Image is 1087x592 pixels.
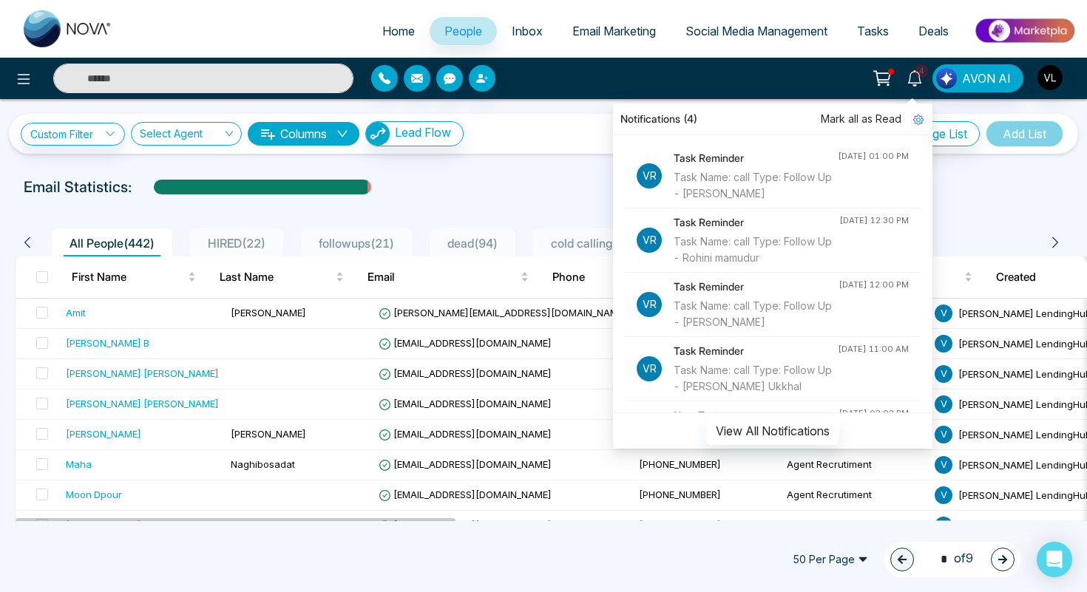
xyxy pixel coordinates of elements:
[781,511,929,541] td: Agent Recrutiment
[545,236,642,251] span: cold calling ( 60 )
[706,423,839,436] a: View All Notifications
[674,407,839,423] h4: New Text
[368,17,430,45] a: Home
[66,396,219,411] div: [PERSON_NAME] [PERSON_NAME]
[781,450,929,480] td: Agent Recrutiment
[512,24,543,38] span: Inbox
[24,176,132,198] p: Email Statistics:
[497,17,558,45] a: Inbox
[904,17,964,45] a: Deals
[379,307,627,319] span: [PERSON_NAME][EMAIL_ADDRESS][DOMAIN_NAME]
[552,268,666,286] span: Phone
[639,519,721,531] span: [PHONE_NUMBER]
[368,268,518,286] span: Email
[395,125,451,140] span: Lead Flow
[359,121,464,146] a: Lead FlowLead Flow
[671,17,842,45] a: Social Media Management
[706,417,839,445] button: View All Notifications
[857,24,889,38] span: Tasks
[208,256,356,298] th: Last Name
[935,456,952,474] span: V
[1037,542,1072,577] div: Open Intercom Messenger
[637,356,662,381] p: Vr
[379,398,552,409] span: [EMAIL_ADDRESS][DOMAIN_NAME]
[1037,65,1063,90] img: User Avatar
[935,304,952,322] span: V
[935,486,952,504] span: V
[674,343,838,359] h4: Task Reminder
[932,549,973,569] span: of 9
[379,337,552,349] span: [EMAIL_ADDRESS][DOMAIN_NAME]
[379,489,552,500] span: [EMAIL_ADDRESS][DOMAIN_NAME]
[231,307,306,319] span: [PERSON_NAME]
[248,122,359,146] button: Columnsdown
[220,268,333,286] span: Last Name
[66,336,149,350] div: [PERSON_NAME] B
[231,428,306,440] span: [PERSON_NAME]
[541,256,688,298] th: Phone
[674,150,838,166] h4: Task Reminder
[935,365,952,383] span: V
[379,428,552,440] span: [EMAIL_ADDRESS][DOMAIN_NAME]
[935,517,952,534] span: V
[685,24,827,38] span: Social Media Management
[356,256,541,298] th: Email
[674,214,839,231] h4: Task Reminder
[639,458,721,470] span: [PHONE_NUMBER]
[572,24,656,38] span: Email Marketing
[971,14,1078,47] img: Market-place.gif
[639,489,721,500] span: [PHONE_NUMBER]
[21,123,125,146] a: Custom Filter
[24,10,112,47] img: Nova CRM Logo
[838,343,909,355] div: [DATE] 11:00 AM
[441,236,504,251] span: dead ( 94 )
[613,103,932,135] div: Notifications (4)
[66,366,219,381] div: [PERSON_NAME] [PERSON_NAME]
[202,236,271,251] span: HIRED ( 22 )
[366,122,390,146] img: Lead Flow
[674,298,839,330] div: Task Name: call Type: Follow Up - [PERSON_NAME]
[379,519,552,531] span: [EMAIL_ADDRESS][DOMAIN_NAME]
[821,111,901,127] span: Mark all as Read
[66,305,86,320] div: Amit
[365,121,464,146] button: Lead Flow
[66,457,92,472] div: Maha
[674,362,838,395] div: Task Name: call Type: Follow Up - [PERSON_NAME] Ukkhal
[66,487,122,502] div: Moon Dpour
[781,480,929,511] td: Agent Recrutiment
[313,236,400,251] span: followups ( 21 )
[72,268,185,286] span: First Name
[897,64,932,90] a: 4
[936,68,957,89] img: Lead Flow
[637,163,662,188] p: Vr
[674,234,839,266] div: Task Name: call Type: Follow Up - Rohini mamudur
[935,335,952,353] span: V
[932,64,1023,92] button: AVON AI
[918,24,949,38] span: Deals
[838,150,909,163] div: [DATE] 01:00 PM
[839,407,909,420] div: [DATE] 03:02 PM
[839,214,909,227] div: [DATE] 12:30 PM
[935,395,952,413] span: V
[637,292,662,317] p: Vr
[64,236,160,251] span: All People ( 442 )
[558,17,671,45] a: Email Marketing
[782,548,878,571] span: 50 Per Page
[336,128,348,140] span: down
[890,121,980,146] button: Manage List
[66,426,141,441] div: [PERSON_NAME]
[915,64,928,78] span: 4
[60,256,208,298] th: First Name
[842,17,904,45] a: Tasks
[379,458,552,470] span: [EMAIL_ADDRESS][DOMAIN_NAME]
[444,24,482,38] span: People
[674,279,839,295] h4: Task Reminder
[382,24,415,38] span: Home
[379,367,552,379] span: [EMAIL_ADDRESS][DOMAIN_NAME]
[839,279,909,291] div: [DATE] 12:00 PM
[674,169,838,202] div: Task Name: call Type: Follow Up - [PERSON_NAME]
[935,426,952,443] span: V
[231,458,295,470] span: Naghibosadat
[637,228,662,253] p: Vr
[430,17,497,45] a: People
